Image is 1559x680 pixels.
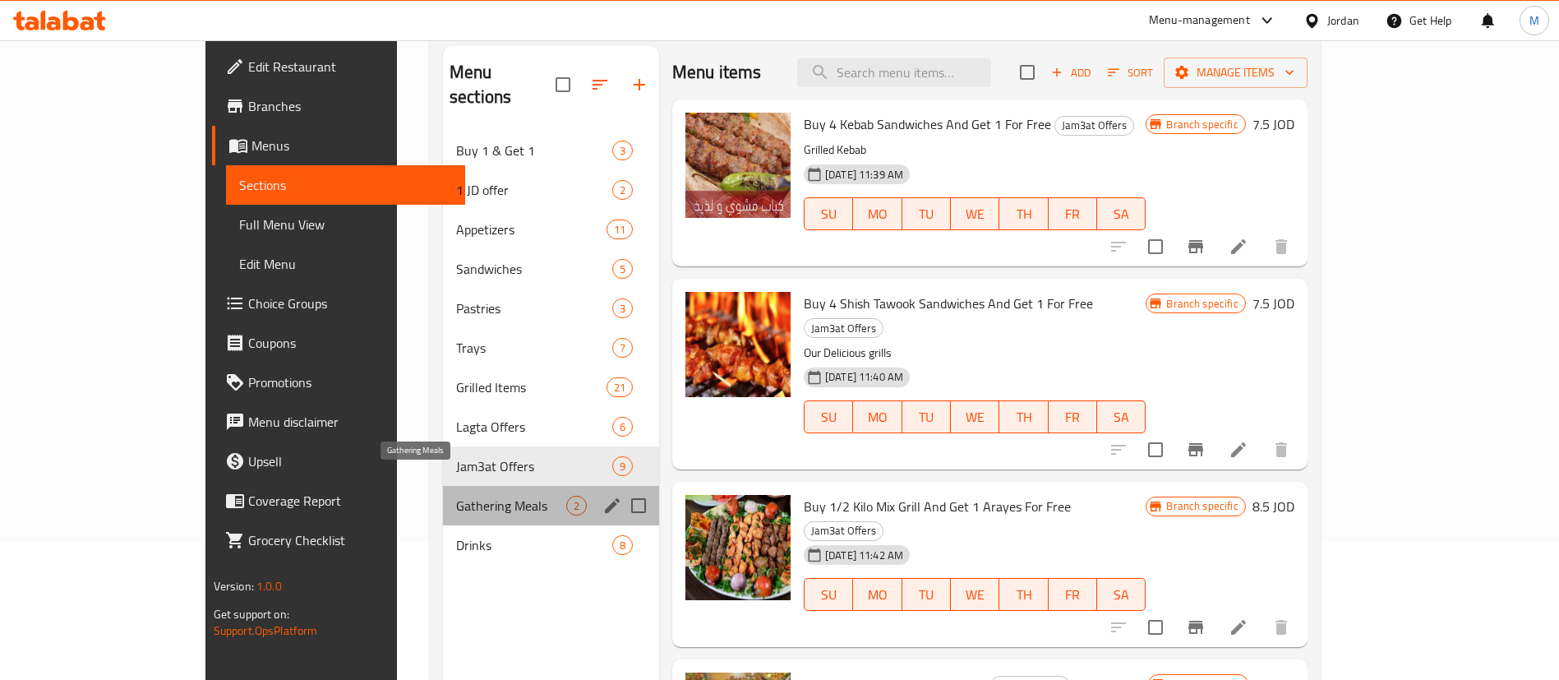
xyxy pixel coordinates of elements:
div: items [612,456,633,476]
span: Choice Groups [248,294,453,313]
span: WE [957,405,993,429]
a: Choice Groups [212,284,466,323]
div: Jam3at Offers [804,521,883,541]
div: Drinks8 [443,525,659,565]
button: SU [804,197,853,230]
span: Select to update [1138,229,1173,264]
div: Jam3at Offers [804,318,883,338]
h6: 8.5 JOD [1252,495,1294,518]
p: Grilled Kebab [804,140,1146,160]
span: Branch specific [1160,296,1244,312]
span: FR [1055,583,1091,607]
span: WE [957,583,993,607]
span: Menu disclaimer [248,412,453,432]
span: Branch specific [1160,117,1244,132]
button: delete [1261,608,1301,647]
span: Coverage Report [248,491,453,511]
span: SA [1104,202,1139,226]
div: Sandwiches5 [443,249,659,289]
div: Trays7 [443,328,659,368]
span: Upsell [248,451,453,471]
a: Upsell [212,442,466,481]
span: WE [957,202,993,226]
h2: Menu items [672,60,762,85]
img: Buy 4 Shish Tawook Sandwiches And Get 1 For Free [685,292,791,397]
div: Gathering Meals2edit [443,486,659,525]
div: items [607,220,633,239]
span: [DATE] 11:39 AM [819,167,910,183]
span: 1.0.0 [257,576,283,597]
div: items [612,180,633,200]
span: Gathering Meals [456,496,566,516]
div: Jam3at Offers9 [443,446,659,486]
span: Branch specific [1160,498,1244,514]
span: Buy 1 & Get 1 [456,141,612,160]
div: items [612,141,633,160]
button: WE [951,197,999,230]
button: TU [902,578,951,611]
span: Lagta Offers [456,417,612,437]
span: Sandwiches [456,259,612,279]
span: Promotions [248,372,453,392]
span: 11 [607,222,632,238]
span: M [1529,12,1539,30]
nav: Menu sections [443,124,659,571]
span: Sort items [1097,60,1164,86]
span: 6 [613,419,632,435]
a: Menus [212,126,466,165]
span: SU [811,405,846,429]
span: Sort [1108,63,1153,82]
span: Jam3at Offers [456,456,612,476]
img: Buy 1/2 Kilo Mix Grill And Get 1 Arayes For Free [685,495,791,600]
a: Coupons [212,323,466,363]
button: Add [1045,60,1097,86]
span: Appetizers [456,220,607,239]
button: TH [999,400,1048,433]
span: Jam3at Offers [1055,116,1133,135]
div: Lagta Offers6 [443,407,659,446]
span: SU [811,202,846,226]
a: Support.OpsPlatform [214,620,318,641]
span: 2 [567,498,586,514]
button: FR [1049,197,1097,230]
button: SA [1097,578,1146,611]
span: MO [860,583,895,607]
div: items [612,338,633,358]
span: TH [1006,202,1041,226]
span: Version: [214,576,254,597]
div: items [612,417,633,437]
span: MO [860,405,895,429]
a: Edit menu item [1229,237,1248,257]
div: items [612,535,633,555]
span: Full Menu View [239,215,453,234]
button: FR [1049,578,1097,611]
button: TH [999,197,1048,230]
span: 8 [613,538,632,553]
span: 5 [613,261,632,277]
button: WE [951,400,999,433]
button: SU [804,578,853,611]
span: Manage items [1177,62,1294,83]
span: Jam3at Offers [805,319,883,338]
span: Sort sections [580,65,620,104]
span: 1 JD offer [456,180,612,200]
button: delete [1261,227,1301,266]
button: Branch-specific-item [1176,608,1215,647]
div: Buy 1 & Get 13 [443,131,659,170]
span: Pastries [456,298,612,318]
span: [DATE] 11:42 AM [819,548,910,563]
span: Edit Menu [239,254,453,274]
div: 1 JD offer2 [443,170,659,210]
div: Trays [456,338,612,358]
button: SU [804,400,853,433]
h2: Menu sections [450,60,556,109]
button: SA [1097,197,1146,230]
button: Branch-specific-item [1176,430,1215,470]
button: TU [902,400,951,433]
h6: 7.5 JOD [1252,292,1294,315]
